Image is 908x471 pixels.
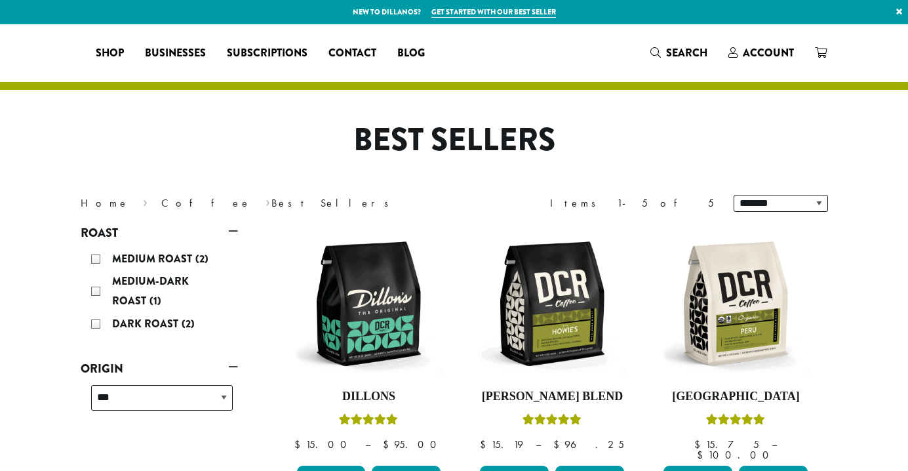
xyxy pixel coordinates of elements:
[339,412,398,432] div: Rated 5.00 out of 5
[81,358,238,380] a: Origin
[294,438,306,451] span: $
[182,316,195,331] span: (2)
[480,438,523,451] bdi: 15.19
[694,438,759,451] bdi: 15.75
[294,438,353,451] bdi: 15.00
[660,228,811,379] img: DCR-12oz-FTO-Peru-Stock-scaled.png
[81,196,129,210] a: Home
[553,438,564,451] span: $
[81,222,238,244] a: Roast
[81,380,238,426] div: Origin
[697,448,775,462] bdi: 100.00
[477,228,627,379] img: DCR-12oz-Howies-Stock-scaled.png
[666,45,707,60] span: Search
[112,251,195,266] span: Medium Roast
[706,412,765,432] div: Rated 4.83 out of 5
[266,191,270,211] span: ›
[660,390,811,404] h4: [GEOGRAPHIC_DATA]
[328,45,376,62] span: Contact
[143,191,148,211] span: ›
[553,438,624,451] bdi: 96.25
[431,7,556,18] a: Get started with our best seller
[660,228,811,461] a: [GEOGRAPHIC_DATA]Rated 4.83 out of 5
[112,274,189,308] span: Medium-Dark Roast
[227,45,307,62] span: Subscriptions
[293,228,444,379] img: DCR-12oz-Dillons-Stock-scaled.png
[694,438,705,451] span: $
[294,390,444,404] h4: Dillons
[149,293,161,308] span: (1)
[383,438,443,451] bdi: 95.00
[697,448,708,462] span: $
[365,438,370,451] span: –
[477,390,627,404] h4: [PERSON_NAME] Blend
[294,228,444,461] a: DillonsRated 5.00 out of 5
[71,121,838,159] h1: Best Sellers
[477,228,627,461] a: [PERSON_NAME] BlendRated 4.67 out of 5
[383,438,394,451] span: $
[536,438,541,451] span: –
[112,316,182,331] span: Dark Roast
[743,45,794,60] span: Account
[96,45,124,62] span: Shop
[195,251,208,266] span: (2)
[772,438,777,451] span: –
[480,438,491,451] span: $
[397,45,425,62] span: Blog
[145,45,206,62] span: Businesses
[523,412,582,432] div: Rated 4.67 out of 5
[640,42,718,64] a: Search
[161,196,251,210] a: Coffee
[81,195,435,211] nav: Breadcrumb
[550,195,714,211] div: Items 1-5 of 5
[85,43,134,64] a: Shop
[81,244,238,341] div: Roast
